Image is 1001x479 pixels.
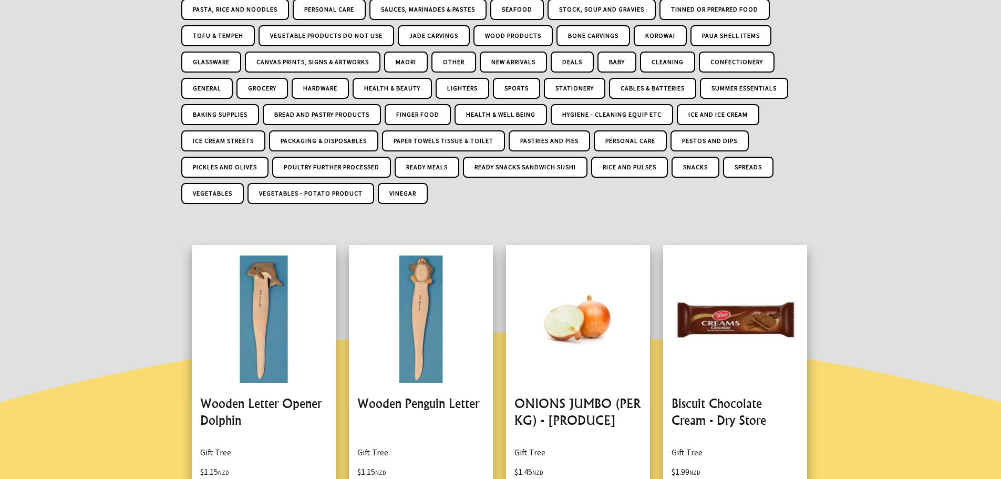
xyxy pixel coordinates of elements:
[700,78,788,99] a: Summer Essentials
[551,104,673,125] a: Hygiene - Cleaning Equip Etc
[385,104,451,125] a: Finger Food
[269,130,378,151] a: Packaging & Disposables
[594,130,667,151] a: Personal Care
[395,157,459,178] a: Ready Meals
[292,78,349,99] a: Hardware
[181,183,244,204] a: Vegetables
[181,78,233,99] a: General
[353,78,432,99] a: Health & Beauty
[181,25,255,46] a: Tofu & Tempeh
[556,25,630,46] a: Bone Carvings
[699,52,775,73] a: Confectionery
[473,25,553,46] a: Wood Products
[378,183,428,204] a: Vinegar
[544,78,605,99] a: Stationery
[436,78,489,99] a: Lighters
[723,157,773,178] a: Spreads
[640,52,695,73] a: Cleaning
[591,157,668,178] a: Rice And Pulses
[236,78,288,99] a: Grocery
[551,52,594,73] a: Deals
[431,52,476,73] a: Other
[259,25,394,46] a: Vegetable Products DO NOT USE
[455,104,547,125] a: Health & Well Being
[181,130,265,151] a: Ice Cream Streets
[690,25,771,46] a: Paua Shell Items
[677,104,759,125] a: Ice And Ice Cream
[463,157,587,178] a: Ready Snacks Sandwich Sushi
[493,78,540,99] a: Sports
[597,52,636,73] a: Baby
[509,130,590,151] a: Pastries And Pies
[247,183,374,204] a: Vegetables - Potato Product
[398,25,470,46] a: Jade Carvings
[181,104,259,125] a: Baking Supplies
[480,52,547,73] a: New Arrivals
[634,25,687,46] a: Korowai
[670,130,749,151] a: Pestos And Dips
[609,78,696,99] a: Cables & Batteries
[181,157,269,178] a: Pickles And Olives
[382,130,505,151] a: Paper Towels Tissue & Toilet
[384,52,428,73] a: Maori
[272,157,391,178] a: Poultry Further Processed
[263,104,381,125] a: Bread And Pastry Products
[181,52,241,73] a: Glassware
[672,157,719,178] a: Snacks
[245,52,380,73] a: Canvas Prints, Signs & Artworks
